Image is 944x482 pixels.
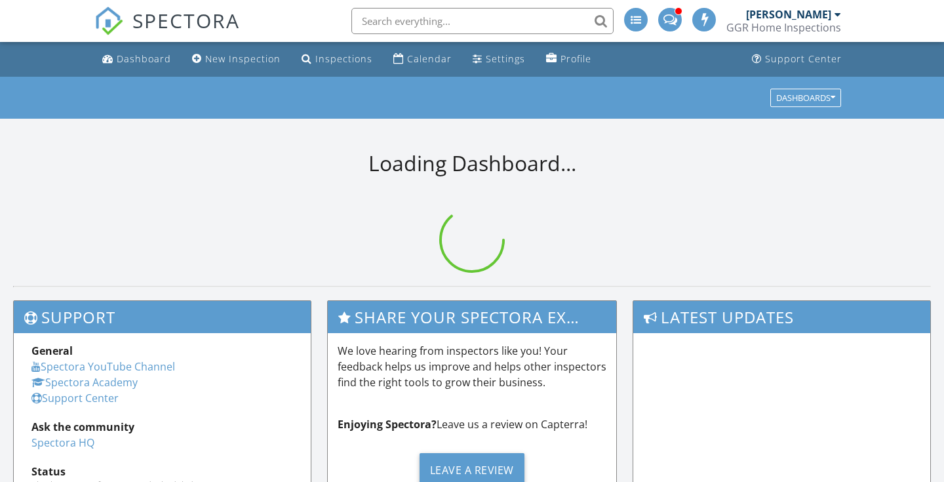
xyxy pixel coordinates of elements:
[31,464,293,479] div: Status
[94,18,240,45] a: SPECTORA
[746,8,831,21] div: [PERSON_NAME]
[94,7,123,35] img: The Best Home Inspection Software - Spectora
[486,52,525,65] div: Settings
[31,344,73,358] strong: General
[296,47,378,71] a: Inspections
[31,375,138,390] a: Spectora Academy
[31,419,293,435] div: Ask the community
[31,391,119,405] a: Support Center
[388,47,457,71] a: Calendar
[633,301,930,333] h3: Latest Updates
[97,47,176,71] a: Dashboard
[351,8,614,34] input: Search everything...
[338,343,607,390] p: We love hearing from inspectors like you! Your feedback helps us improve and helps other inspecto...
[14,301,311,333] h3: Support
[187,47,286,71] a: New Inspection
[560,52,591,65] div: Profile
[31,359,175,374] a: Spectora YouTube Channel
[747,47,847,71] a: Support Center
[467,47,530,71] a: Settings
[407,52,452,65] div: Calendar
[205,52,281,65] div: New Inspection
[315,52,372,65] div: Inspections
[770,89,841,107] button: Dashboards
[541,47,597,71] a: Profile
[776,93,835,102] div: Dashboards
[338,416,607,432] p: Leave us a review on Capterra!
[338,417,437,432] strong: Enjoying Spectora?
[132,7,240,34] span: SPECTORA
[31,435,94,450] a: Spectora HQ
[328,301,617,333] h3: Share Your Spectora Experience
[765,52,842,65] div: Support Center
[117,52,171,65] div: Dashboard
[726,21,841,34] div: GGR Home Inspections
